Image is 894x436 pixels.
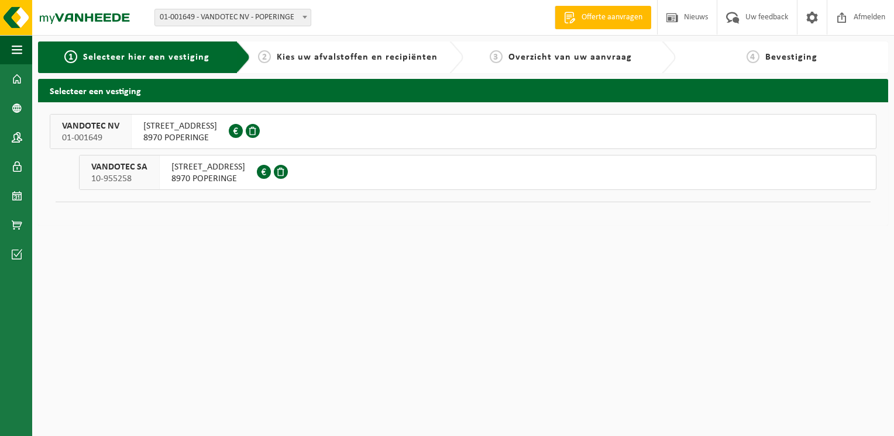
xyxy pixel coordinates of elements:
span: [STREET_ADDRESS] [143,120,217,132]
span: VANDOTEC SA [91,161,147,173]
button: VANDOTEC NV 01-001649 [STREET_ADDRESS]8970 POPERINGE [50,114,876,149]
button: VANDOTEC SA 10-955258 [STREET_ADDRESS]8970 POPERINGE [79,155,876,190]
span: Offerte aanvragen [579,12,645,23]
span: Selecteer hier een vestiging [83,53,209,62]
span: 8970 POPERINGE [143,132,217,144]
span: [STREET_ADDRESS] [171,161,245,173]
span: 3 [490,50,503,63]
span: 8970 POPERINGE [171,173,245,185]
span: 01-001649 - VANDOTEC NV - POPERINGE [154,9,311,26]
h2: Selecteer een vestiging [38,79,888,102]
span: 4 [747,50,759,63]
a: Offerte aanvragen [555,6,651,29]
span: VANDOTEC NV [62,120,119,132]
span: 10-955258 [91,173,147,185]
span: Overzicht van uw aanvraag [508,53,632,62]
span: 2 [258,50,271,63]
span: 01-001649 - VANDOTEC NV - POPERINGE [155,9,311,26]
span: 01-001649 [62,132,119,144]
span: Bevestiging [765,53,817,62]
span: 1 [64,50,77,63]
span: Kies uw afvalstoffen en recipiënten [277,53,438,62]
